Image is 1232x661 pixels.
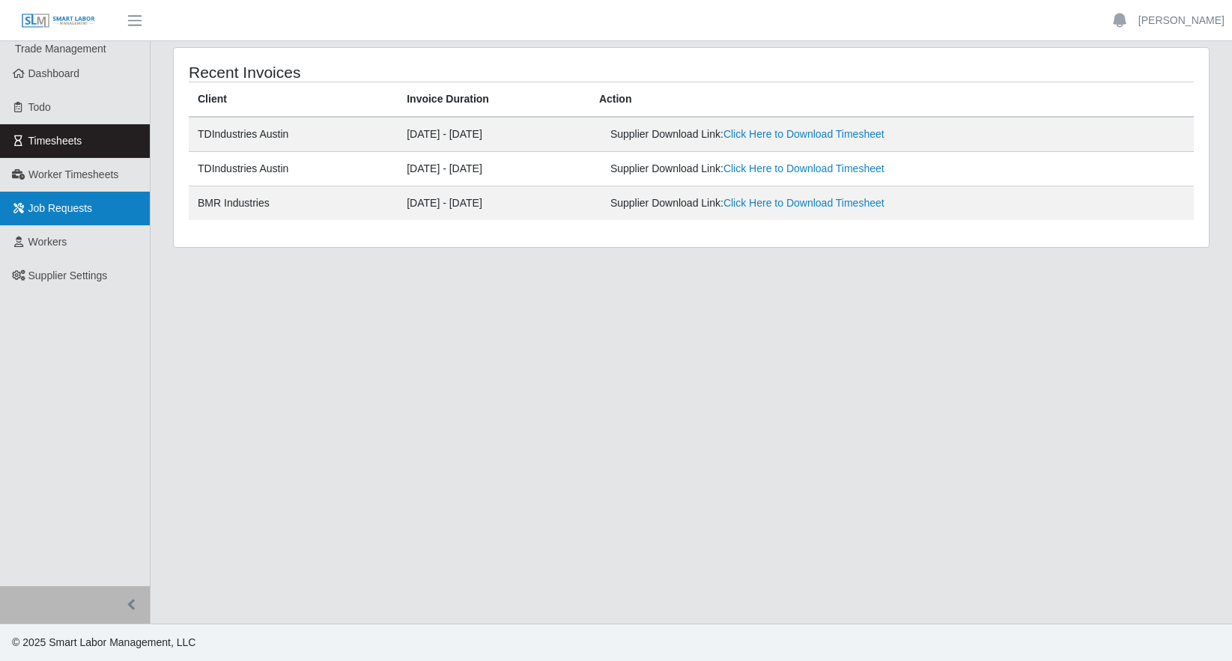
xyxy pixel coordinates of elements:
a: Click Here to Download Timesheet [723,197,884,209]
span: Todo [28,101,51,113]
span: Timesheets [28,135,82,147]
span: Trade Management [15,43,106,55]
th: Client [189,82,398,118]
a: Click Here to Download Timesheet [723,128,884,140]
td: [DATE] - [DATE] [398,152,590,186]
th: Invoice Duration [398,82,590,118]
span: Dashboard [28,67,80,79]
td: TDIndustries Austin [189,152,398,186]
span: Workers [28,236,67,248]
th: Action [590,82,1194,118]
a: Click Here to Download Timesheet [723,162,884,174]
a: [PERSON_NAME] [1138,13,1225,28]
h4: Recent Invoices [189,63,595,82]
div: Supplier Download Link: [610,127,978,142]
td: BMR Industries [189,186,398,221]
span: Supplier Settings [28,269,108,281]
td: TDIndustries Austin [189,117,398,152]
span: © 2025 Smart Labor Management, LLC [12,636,195,648]
td: [DATE] - [DATE] [398,117,590,152]
div: Supplier Download Link: [610,161,978,177]
span: Worker Timesheets [28,168,118,180]
span: Job Requests [28,202,93,214]
div: Supplier Download Link: [610,195,978,211]
img: SLM Logo [21,13,96,29]
td: [DATE] - [DATE] [398,186,590,221]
